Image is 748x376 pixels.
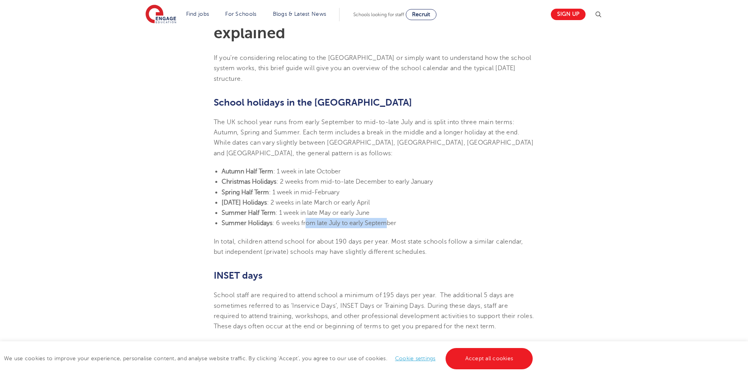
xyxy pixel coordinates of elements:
[4,356,535,361] span: We use cookies to improve your experience, personalise content, and analyse website traffic. By c...
[214,119,515,136] span: The UK school year runs from early September to mid-to-late July and is split into three main ter...
[353,12,404,17] span: Schools looking for staff
[222,189,269,196] b: Spring Half Term
[406,9,436,20] a: Recruit
[145,5,176,24] img: Engage Education
[272,220,396,227] span: : 6 weeks from late July to early September
[551,9,586,20] a: Sign up
[222,220,272,227] b: Summer Holidays
[276,209,369,216] span: : 1 week in late May or early June
[269,189,339,196] span: : 1 week in mid-February
[395,356,436,361] a: Cookie settings
[222,199,267,206] b: [DATE] Holidays
[214,9,534,41] h1: UK school holidays and school days explained
[186,11,209,17] a: Find jobs
[273,168,341,175] span: : 1 week in late October
[214,97,412,108] b: School holidays in the [GEOGRAPHIC_DATA]
[222,168,273,175] b: Autumn Half Term
[412,11,430,17] span: Recruit
[214,238,523,255] span: In total, children attend school for about 190 days per year. Most state schools follow a similar...
[214,129,533,157] span: Each term includes a break in the middle and a longer holiday at the end. While dates can vary sl...
[214,270,263,281] b: INSET days
[222,178,276,185] b: Christmas Holidays
[222,209,276,216] b: Summer Half Term
[214,292,534,330] span: School staff are required to attend school a minimum of 195 days per year. The additional 5 days ...
[276,178,433,185] span: : 2 weeks from mid-to-late December to early January
[446,348,533,369] a: Accept all cookies
[214,54,531,82] span: If you’re considering relocating to the [GEOGRAPHIC_DATA] or simply want to understand how the sc...
[225,11,256,17] a: For Schools
[273,11,326,17] a: Blogs & Latest News
[267,199,370,206] span: : 2 weeks in late March or early April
